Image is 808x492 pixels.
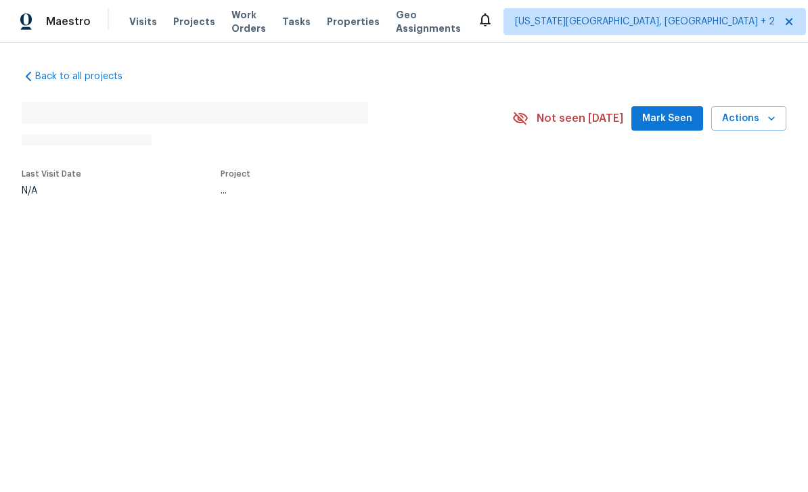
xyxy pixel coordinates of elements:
span: Not seen [DATE] [537,112,623,125]
span: Tasks [282,17,311,26]
span: Projects [173,15,215,28]
span: Geo Assignments [396,8,461,35]
span: Maestro [46,15,91,28]
span: Visits [129,15,157,28]
span: Last Visit Date [22,170,81,178]
span: Properties [327,15,380,28]
div: N/A [22,186,81,196]
span: Project [221,170,250,178]
span: Work Orders [231,8,266,35]
div: ... [221,186,480,196]
span: Mark Seen [642,110,692,127]
button: Mark Seen [631,106,703,131]
span: [US_STATE][GEOGRAPHIC_DATA], [GEOGRAPHIC_DATA] + 2 [515,15,775,28]
a: Back to all projects [22,70,152,83]
span: Actions [722,110,776,127]
button: Actions [711,106,786,131]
